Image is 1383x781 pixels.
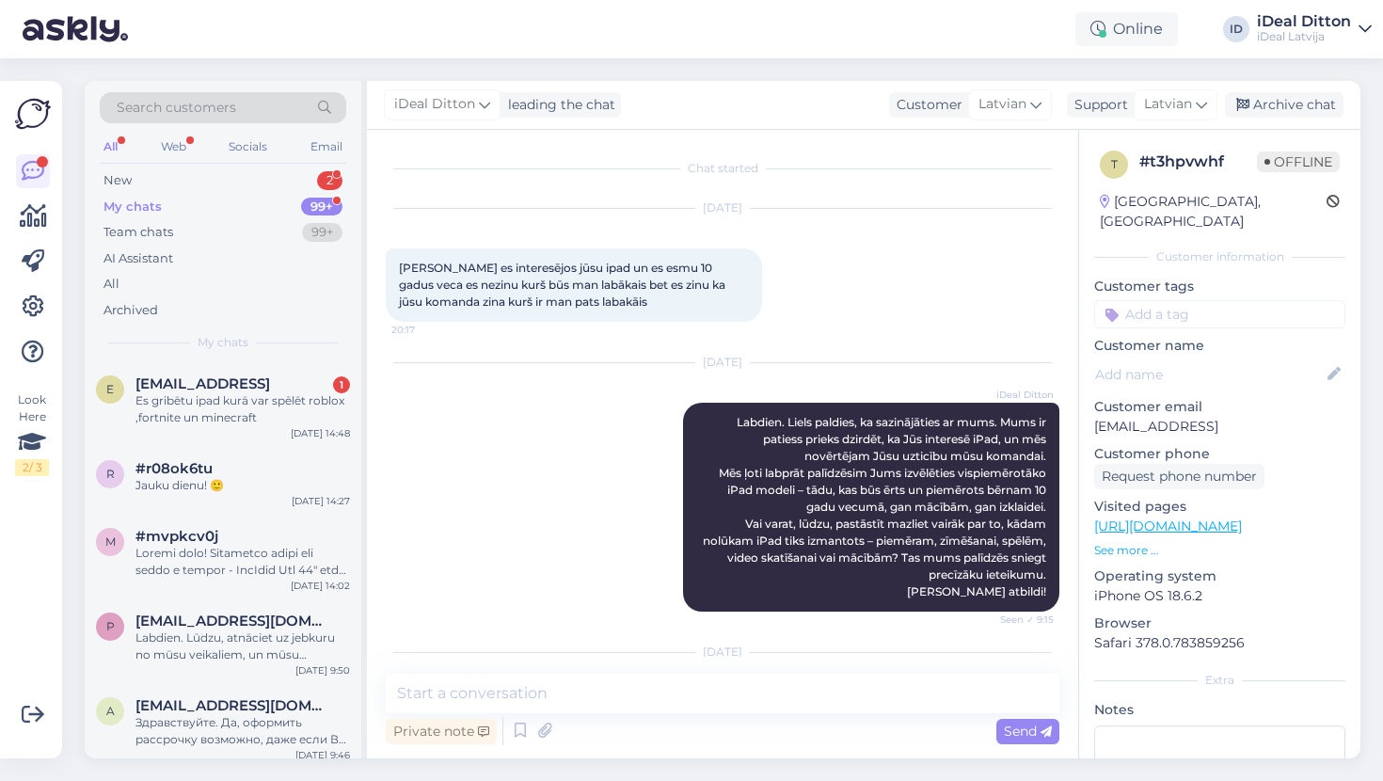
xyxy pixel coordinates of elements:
div: Archive chat [1225,92,1343,118]
input: Add a tag [1094,300,1345,328]
div: Labdien. Lūdzu, atnāciet uz jebkuru no mūsu veikaliem, un mūsu darbinieki ar prieku palīdzēs Jums... [135,630,350,663]
div: Jauku dienu! 🙂 [135,477,350,494]
div: [DATE] 14:48 [291,426,350,440]
a: [URL][DOMAIN_NAME] [1094,518,1242,534]
div: ID [1223,16,1249,42]
span: [PERSON_NAME] es interesējos jūsu ipad un es esmu 10 gadus veca es nezinu kurš būs man labākais b... [399,261,728,309]
div: 2 / 3 [15,459,49,476]
div: [DATE] [386,354,1059,371]
div: iDeal Ditton [1257,14,1351,29]
span: Latvian [1144,94,1192,115]
div: [DATE] 9:46 [295,748,350,762]
span: elza.vitolina@icloud.cim [135,375,270,392]
span: a [106,704,115,718]
div: Socials [225,135,271,159]
span: My chats [198,334,248,351]
div: New [103,171,132,190]
div: Extra [1094,672,1345,689]
p: Browser [1094,614,1345,633]
span: #r08ok6tu [135,460,213,477]
span: Latvian [978,94,1026,115]
div: iDeal Latvija [1257,29,1351,44]
div: Chat started [386,160,1059,177]
div: [DATE] 14:02 [291,579,350,593]
span: avazbekxojamatov7@gmail.com [135,697,331,714]
div: [DATE] [386,644,1059,661]
div: # t3hpvwhf [1139,151,1257,173]
div: Support [1067,95,1128,115]
div: leading the chat [501,95,615,115]
span: p [106,619,115,633]
div: [DATE] 9:50 [295,663,350,677]
div: [DATE] [386,199,1059,216]
div: Team chats [103,223,173,242]
div: Archived [103,301,158,320]
div: All [100,135,121,159]
input: Add name [1095,364,1324,385]
div: [DATE] 14:27 [292,494,350,508]
span: Labdien. Liels paldies, ka sazinājāties ar mums. Mums ir patiess prieks dzirdēt, ka Jūs interesē ... [703,415,1049,598]
p: Notes [1094,700,1345,720]
div: Loremi dolo! Sitametco adipi eli seddo e tempor - IncIdid Utl 44" etd 35" ma aliq Enima M9 Veni q... [135,545,350,579]
a: iDeal DittoniDeal Latvija [1257,14,1372,44]
div: [GEOGRAPHIC_DATA], [GEOGRAPHIC_DATA] [1100,192,1327,231]
p: Customer tags [1094,277,1345,296]
div: Online [1075,12,1178,46]
div: Es gribētu ipad kurā var spēlēt roblox ,fortnite un minecraft [135,392,350,426]
span: iDeal Ditton [983,388,1054,402]
span: Offline [1257,151,1340,172]
span: #mvpkcv0j [135,528,218,545]
span: e [106,382,114,396]
div: 99+ [301,198,342,216]
div: 99+ [302,223,342,242]
p: Visited pages [1094,497,1345,517]
span: Send [1004,723,1052,740]
p: Safari 378.0.783859256 [1094,633,1345,653]
p: iPhone OS 18.6.2 [1094,586,1345,606]
div: Customer information [1094,248,1345,265]
div: Web [157,135,190,159]
div: All [103,275,119,294]
div: Request phone number [1094,464,1264,489]
p: Customer email [1094,397,1345,417]
div: AI Assistant [103,249,173,268]
div: Email [307,135,346,159]
p: Customer phone [1094,444,1345,464]
p: Operating system [1094,566,1345,586]
p: See more ... [1094,542,1345,559]
p: Customer name [1094,336,1345,356]
span: r [106,467,115,481]
span: m [105,534,116,549]
div: Customer [889,95,962,115]
p: [EMAIL_ADDRESS] [1094,417,1345,437]
div: Здравствуйте. Да, оформить рассрочку возможно, даже если Вы иностранный студент, при наличии офиц... [135,714,350,748]
span: 20:17 [391,323,462,337]
div: My chats [103,198,162,216]
span: Seen ✓ 9:15 [983,613,1054,627]
span: iDeal Ditton [394,94,475,115]
div: Private note [386,719,497,744]
div: 2 [317,171,342,190]
div: 1 [333,376,350,393]
span: patricija.strazdina@gmail.com [135,613,331,630]
span: t [1111,157,1118,171]
div: Look Here [15,391,49,476]
span: Search customers [117,98,236,118]
img: Askly Logo [15,96,51,132]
